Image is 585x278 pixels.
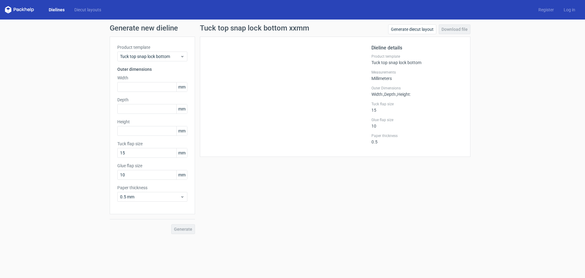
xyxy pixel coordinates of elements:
[200,24,309,32] h1: Tuck top snap lock bottom xxmm
[396,92,411,97] span: , Height :
[559,7,580,13] a: Log in
[371,54,463,65] div: Tuck top snap lock bottom
[117,66,187,72] h3: Outer dimensions
[371,54,463,59] label: Product template
[117,75,187,81] label: Width
[117,119,187,125] label: Height
[117,185,187,191] label: Paper thickness
[117,163,187,169] label: Glue flap size
[176,170,187,179] span: mm
[176,148,187,157] span: mm
[371,133,463,144] div: 0.5
[44,7,69,13] a: Dielines
[117,97,187,103] label: Depth
[371,117,463,122] label: Glue flap size
[371,44,463,52] h2: Dieline details
[176,104,187,114] span: mm
[371,117,463,128] div: 10
[110,24,475,32] h1: Generate new dieline
[69,7,106,13] a: Diecut layouts
[371,70,463,81] div: Millimeters
[371,92,383,97] span: Width :
[371,102,463,113] div: 15
[388,24,436,34] a: Generate diecut layout
[176,82,187,92] span: mm
[371,86,463,91] label: Outer Dimensions
[120,53,180,60] span: Tuck top snap lock bottom
[371,133,463,138] label: Paper thickness
[371,102,463,107] label: Tuck flap size
[383,92,396,97] span: , Depth :
[371,70,463,75] label: Measurements
[117,44,187,50] label: Product template
[176,126,187,135] span: mm
[534,7,559,13] a: Register
[117,141,187,147] label: Tuck flap size
[120,194,180,200] span: 0.5 mm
